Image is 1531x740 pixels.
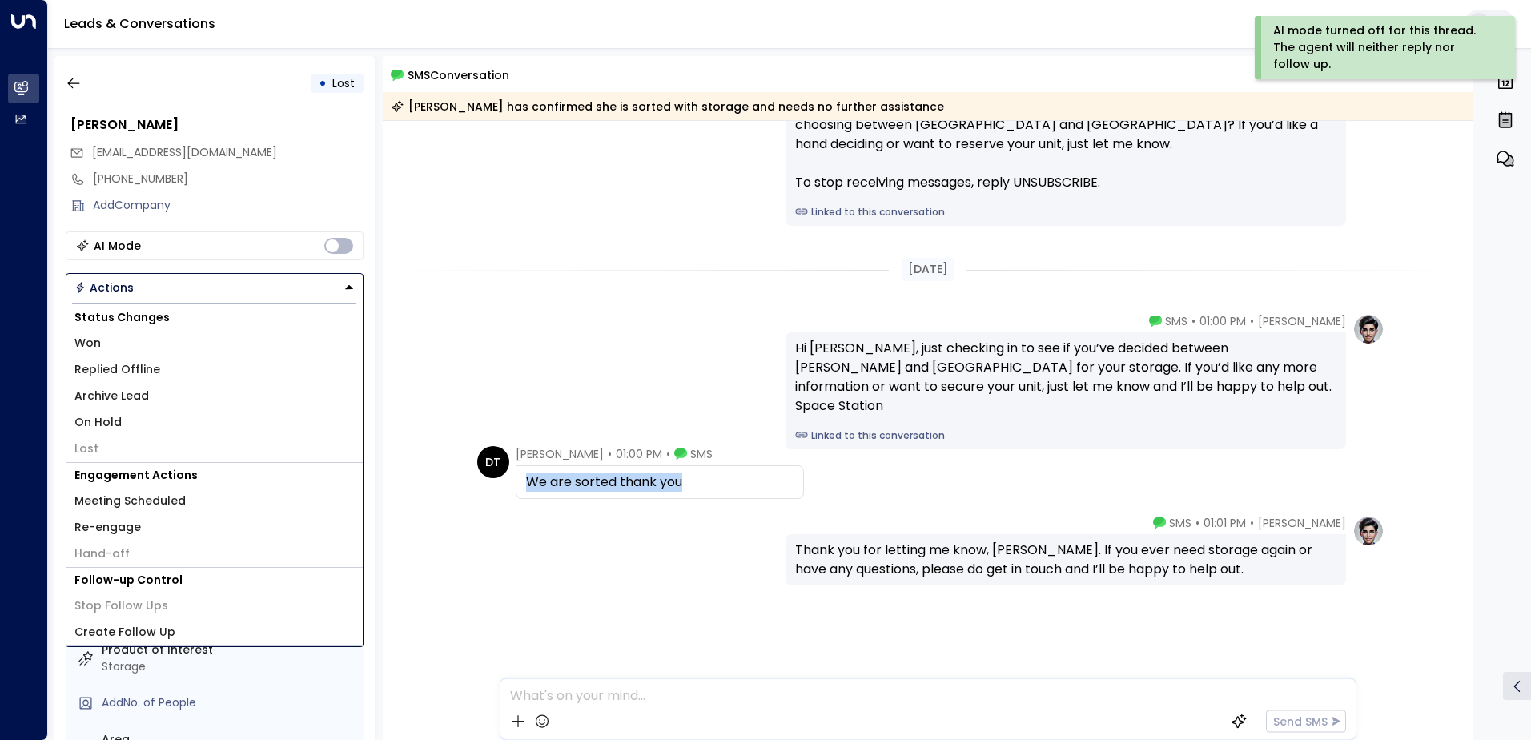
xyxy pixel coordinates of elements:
span: [EMAIL_ADDRESS][DOMAIN_NAME] [92,144,277,160]
div: Thank you for letting me know, [PERSON_NAME]. If you ever need storage again or have any question... [795,541,1336,579]
span: [PERSON_NAME] [1258,515,1346,531]
span: 01:00 PM [1199,313,1246,329]
div: DT [477,446,509,478]
div: Actions [74,280,134,295]
span: • [1191,313,1195,329]
button: Actions [66,273,364,302]
span: • [608,446,612,462]
div: Hi [PERSON_NAME], just checking in to see if you’ve decided between [PERSON_NAME] and [GEOGRAPHIC... [795,339,1336,416]
span: Create Follow Up [74,624,175,641]
div: [DATE] [902,258,954,281]
span: Replied Offline [74,361,160,378]
span: [PERSON_NAME] [516,446,604,462]
a: Linked to this conversation [795,428,1336,443]
div: [PERSON_NAME] [70,115,364,135]
span: dithornett@hotmail.co.uk [92,144,277,161]
span: Re-engage [74,519,141,536]
span: [PERSON_NAME] [1258,313,1346,329]
div: • [319,69,327,98]
span: • [1195,515,1199,531]
span: • [666,446,670,462]
img: profile-logo.png [1352,515,1384,547]
span: Lost [74,440,98,457]
h1: Follow-up Control [66,568,363,593]
span: Won [74,335,101,352]
div: Hi [PERSON_NAME], just checking in from [GEOGRAPHIC_DATA]—are you still choosing between [GEOGRAP... [795,96,1336,192]
label: Product of Interest [102,641,357,658]
div: Storage [102,658,357,675]
span: Archive Lead [74,388,149,404]
span: SMS Conversation [408,66,509,84]
span: Stop Follow Ups [74,597,168,614]
h1: Engagement Actions [66,463,363,488]
span: Hand-off [74,545,130,562]
span: On Hold [74,414,122,431]
h1: Status Changes [66,305,363,330]
span: SMS [1169,515,1191,531]
span: • [1250,313,1254,329]
span: • [1250,515,1254,531]
span: 01:00 PM [616,446,662,462]
a: Leads & Conversations [64,14,215,33]
span: SMS [1165,313,1187,329]
span: 01:01 PM [1204,515,1246,531]
a: Linked to this conversation [795,205,1336,219]
span: Meeting Scheduled [74,493,186,509]
div: Button group with a nested menu [66,273,364,302]
span: SMS [690,446,713,462]
div: [PERSON_NAME] has confirmed she is sorted with storage and needs no further assistance [391,99,944,115]
div: We are sorted thank you [526,473,794,492]
span: Lost [332,75,355,91]
div: AI Mode [94,238,141,254]
img: profile-logo.png [1352,313,1384,345]
div: AI mode turned off for this thread. The agent will neither reply nor follow up. [1273,22,1493,73]
div: AddNo. of People [102,694,357,711]
div: [PHONE_NUMBER] [93,171,364,187]
div: AddCompany [93,197,364,214]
